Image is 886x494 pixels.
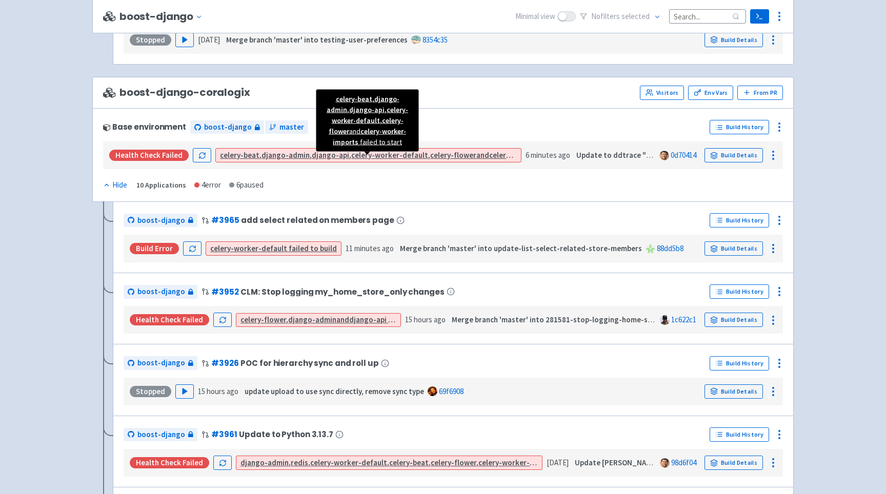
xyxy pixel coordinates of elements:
[452,315,721,324] strong: Merge branch 'master' into 281581-stop-logging-home-store-only-event-logs
[576,150,698,160] strong: Update to ddtrace "3.12.1" (#3960)
[198,35,220,45] time: [DATE]
[226,35,408,45] strong: Merge branch 'master' into testing-user-preferences
[349,315,387,324] strong: django-api
[130,314,209,325] div: Health check failed
[204,121,252,133] span: boost-django
[190,120,264,134] a: boost-django
[119,11,207,23] button: boost-django
[710,284,769,299] a: Build History
[137,429,185,441] span: boost-django
[430,150,476,160] strong: celery-flower
[103,122,186,131] div: Base environment
[575,458,740,467] strong: Update [PERSON_NAME] setting for Python 3.13
[124,356,197,370] a: boost-django
[241,216,394,224] span: add select related on members page
[210,243,337,253] a: celery-worker-default failed to build
[351,150,428,160] strong: celery-worker-default
[422,35,448,45] a: 8354c35
[671,315,696,324] a: 1c622c1
[279,121,304,133] span: master
[103,179,127,191] div: Hide
[439,386,464,396] a: 69f6908
[671,458,696,467] a: 98d6f04
[710,213,769,228] a: Build History
[211,358,238,368] a: #3926
[137,215,185,227] span: boost-django
[710,356,769,370] a: Build History
[240,287,444,296] span: CLM: Stop logging my_home_store_only changes
[211,215,239,225] a: #3965
[515,11,555,23] span: Minimal view
[130,243,179,254] div: Build Error
[312,150,349,160] strong: django-api
[704,148,763,162] a: Build Details
[137,357,185,369] span: boost-django
[547,458,569,467] time: [DATE]
[240,458,738,467] a: django-admin,redis,celery-worker-default,celery-beat,celery-flower,celery-worker-imports,and fail...
[261,150,310,160] strong: django-admin
[346,243,394,253] time: 11 minutes ago
[640,86,684,100] a: Visitors
[669,9,746,23] input: Search...
[688,86,733,100] a: Env Vars
[265,120,308,134] a: master
[310,458,387,467] strong: celery-worker-default
[239,430,333,439] span: Update to Python 3.13.7
[591,11,650,23] span: No filter s
[210,243,287,253] strong: celery-worker-default
[240,315,286,324] strong: celery-flower
[750,9,769,24] a: Terminal
[211,429,237,440] a: #3961
[220,150,618,160] a: celery-beat,django-admin,django-api,celery-worker-default,celery-flowerandcelery-worker-imports f...
[704,33,763,47] a: Build Details
[130,457,209,468] div: Health check failed
[136,179,186,191] div: 10 Applications
[124,214,197,228] a: boost-django
[103,87,250,98] span: boost-django-coralogix
[288,315,336,324] strong: django-admin
[240,315,437,324] a: celery-flower,django-adminanddjango-api failed to start
[245,386,424,396] strong: update upload to use sync directly, remove sync type
[229,179,264,191] div: 6 paused
[431,458,476,467] strong: celery-flower
[704,456,763,470] a: Build Details
[124,428,197,442] a: boost-django
[130,34,171,46] div: Stopped
[704,384,763,399] a: Build Details
[671,150,696,160] a: 0d70414
[710,427,769,442] a: Build History
[737,86,783,100] button: From PR
[130,386,171,397] div: Stopped
[137,286,185,298] span: boost-django
[478,458,557,467] strong: celery-worker-imports
[211,286,238,297] a: #3952
[124,285,197,299] a: boost-django
[400,243,642,253] strong: Merge branch 'master' into update-list-select-related-store-members
[109,150,189,161] div: Health check failed
[175,33,194,47] button: Play
[240,458,289,467] strong: django-admin
[240,359,378,367] span: POC for hierarchy sync and roll up
[526,150,570,160] time: 6 minutes ago
[621,11,650,21] span: selected
[657,243,683,253] a: 88dd5b8
[220,150,259,160] strong: celery-beat
[704,241,763,256] a: Build Details
[175,384,194,399] button: Play
[194,179,221,191] div: 4 error
[704,313,763,327] a: Build Details
[710,120,769,134] a: Build History
[291,458,308,467] strong: redis
[405,315,446,324] time: 15 hours ago
[489,150,568,160] strong: celery-worker-imports
[103,179,128,191] button: Hide
[389,458,429,467] strong: celery-beat
[198,386,238,396] time: 15 hours ago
